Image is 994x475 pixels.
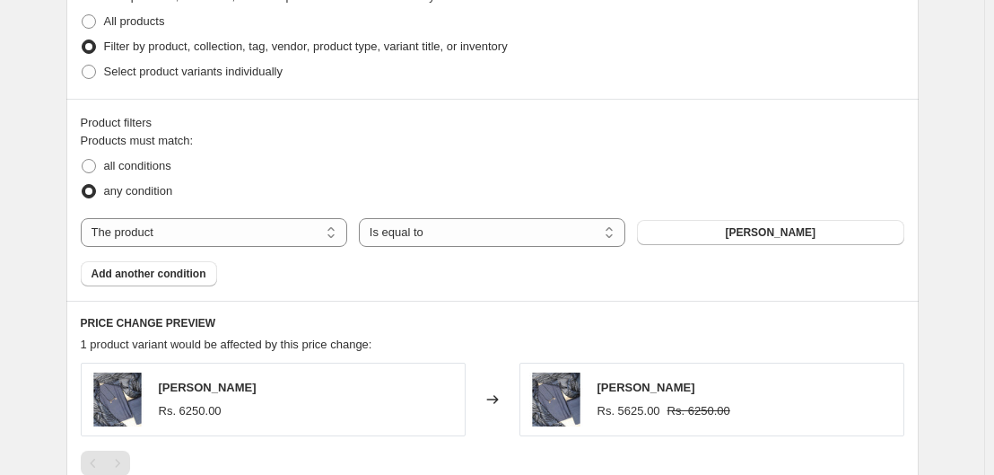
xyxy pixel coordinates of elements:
h6: PRICE CHANGE PREVIEW [81,316,904,330]
span: [PERSON_NAME] [159,381,257,394]
span: 1 product variant would be affected by this price change: [81,338,372,351]
span: Filter by product, collection, tag, vendor, product type, variant title, or inventory [104,40,508,53]
button: Add another condition [81,261,217,286]
img: AMP_4699_80x.jpg [529,373,583,427]
span: All products [104,14,165,28]
span: Products must match: [81,134,194,147]
span: [PERSON_NAME] [597,381,695,394]
span: all conditions [104,159,171,172]
span: Add another condition [92,267,206,281]
img: AMP_4699_80x.jpg [91,373,144,427]
div: Rs. 6250.00 [159,402,222,420]
button: Aakashiya Saundarya [637,220,903,245]
div: Product filters [81,114,904,132]
span: [PERSON_NAME] [725,225,815,240]
span: Select product variants individually [104,65,283,78]
span: any condition [104,184,173,198]
div: Rs. 5625.00 [597,402,660,420]
strike: Rs. 6250.00 [667,402,730,420]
